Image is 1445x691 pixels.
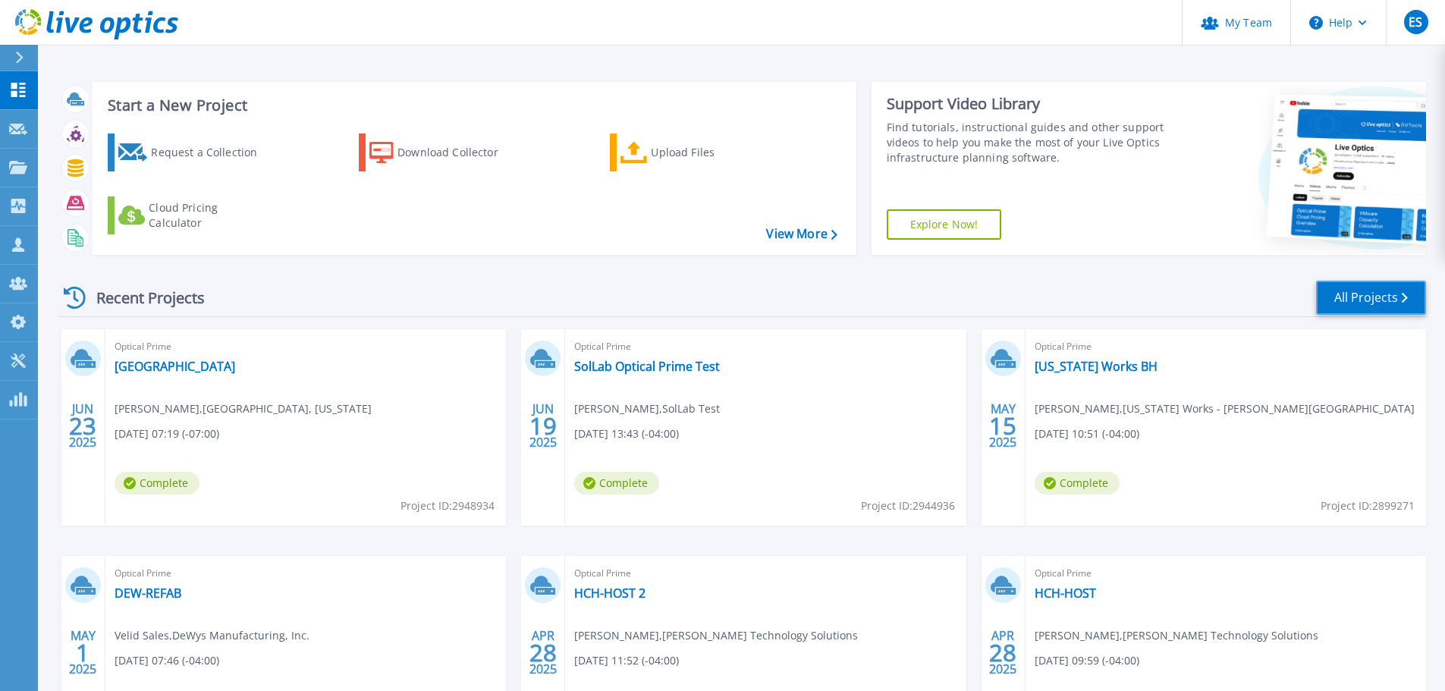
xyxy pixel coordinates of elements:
[1321,498,1415,514] span: Project ID: 2899271
[115,627,309,644] span: Velid Sales , DeWys Manufacturing, Inc.
[574,652,679,669] span: [DATE] 11:52 (-04:00)
[651,137,772,168] div: Upload Files
[58,279,225,316] div: Recent Projects
[115,472,199,495] span: Complete
[988,398,1017,454] div: MAY 2025
[1316,281,1426,315] a: All Projects
[151,137,272,168] div: Request a Collection
[1035,627,1318,644] span: [PERSON_NAME] , [PERSON_NAME] Technology Solutions
[401,498,495,514] span: Project ID: 2948934
[1035,359,1158,374] a: [US_STATE] Works BH
[574,400,720,417] span: [PERSON_NAME] , SolLab Test
[574,338,957,355] span: Optical Prime
[574,359,720,374] a: SolLab Optical Prime Test
[610,133,779,171] a: Upload Files
[397,137,519,168] div: Download Collector
[989,646,1016,659] span: 28
[108,97,837,114] h3: Start a New Project
[1035,426,1139,442] span: [DATE] 10:51 (-04:00)
[149,200,270,231] div: Cloud Pricing Calculator
[887,209,1002,240] a: Explore Now!
[68,625,97,680] div: MAY 2025
[529,419,557,432] span: 19
[1035,565,1417,582] span: Optical Prime
[574,586,646,601] a: HCH-HOST 2
[115,565,497,582] span: Optical Prime
[1035,400,1415,417] span: [PERSON_NAME] , [US_STATE] Works - [PERSON_NAME][GEOGRAPHIC_DATA]
[574,565,957,582] span: Optical Prime
[574,426,679,442] span: [DATE] 13:43 (-04:00)
[115,652,219,669] span: [DATE] 07:46 (-04:00)
[574,472,659,495] span: Complete
[68,398,97,454] div: JUN 2025
[574,627,858,644] span: [PERSON_NAME] , [PERSON_NAME] Technology Solutions
[1035,652,1139,669] span: [DATE] 09:59 (-04:00)
[1035,338,1417,355] span: Optical Prime
[115,359,235,374] a: [GEOGRAPHIC_DATA]
[115,426,219,442] span: [DATE] 07:19 (-07:00)
[887,94,1170,114] div: Support Video Library
[76,646,90,659] span: 1
[359,133,528,171] a: Download Collector
[108,133,277,171] a: Request a Collection
[529,646,557,659] span: 28
[989,419,1016,432] span: 15
[115,586,181,601] a: DEW-REFAB
[766,227,837,241] a: View More
[69,419,96,432] span: 23
[529,398,558,454] div: JUN 2025
[1035,472,1120,495] span: Complete
[1035,586,1096,601] a: HCH-HOST
[115,338,497,355] span: Optical Prime
[115,400,372,417] span: [PERSON_NAME] , [GEOGRAPHIC_DATA], [US_STATE]
[1409,16,1422,28] span: ES
[529,625,558,680] div: APR 2025
[988,625,1017,680] div: APR 2025
[108,196,277,234] a: Cloud Pricing Calculator
[887,120,1170,165] div: Find tutorials, instructional guides and other support videos to help you make the most of your L...
[861,498,955,514] span: Project ID: 2944936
